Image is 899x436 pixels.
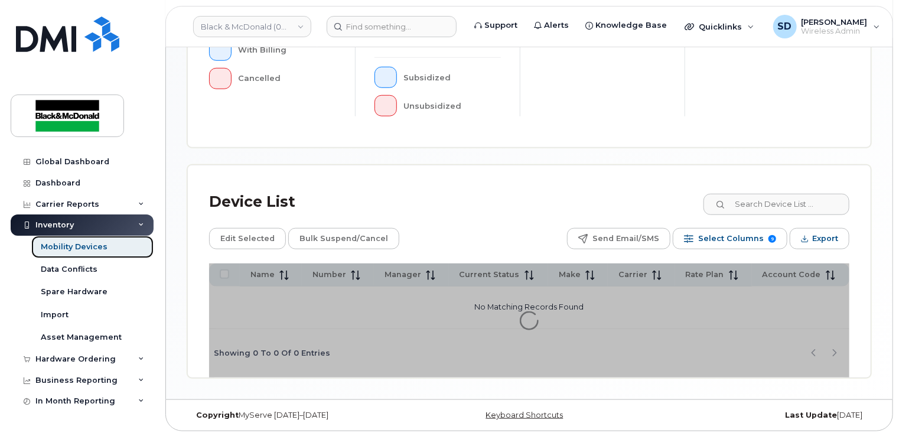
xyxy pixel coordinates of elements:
span: 9 [768,235,776,243]
span: Bulk Suspend/Cancel [299,230,388,248]
div: Cancelled [239,68,337,89]
button: Edit Selected [209,228,286,249]
span: Select Columns [698,230,764,248]
span: SD [778,19,792,34]
button: Export [790,228,849,249]
a: Support [466,14,526,37]
button: Bulk Suspend/Cancel [288,228,399,249]
input: Find something... [327,16,457,37]
span: Wireless Admin [802,27,868,36]
div: [DATE] [643,411,871,420]
span: [PERSON_NAME] [802,17,868,27]
a: Black & McDonald (0534539400) [193,16,311,37]
span: Send Email/SMS [592,230,659,248]
div: Subsidized [404,67,501,88]
span: Knowledge Base [595,19,667,31]
div: Unsubsidized [404,95,501,116]
span: Export [812,230,838,248]
div: Sophie Dauth [765,15,888,38]
a: Alerts [526,14,577,37]
div: Quicklinks [676,15,763,38]
strong: Last Update [785,411,837,419]
span: Edit Selected [220,230,275,248]
span: Support [484,19,517,31]
a: Knowledge Base [577,14,675,37]
input: Search Device List ... [703,194,849,215]
a: Keyboard Shortcuts [486,411,563,419]
button: Select Columns 9 [673,228,787,249]
div: Device List [209,187,295,217]
div: With Billing [239,40,337,61]
strong: Copyright [196,411,239,419]
div: MyServe [DATE]–[DATE] [187,411,415,420]
button: Send Email/SMS [567,228,670,249]
span: Alerts [544,19,569,31]
span: Quicklinks [699,22,742,31]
